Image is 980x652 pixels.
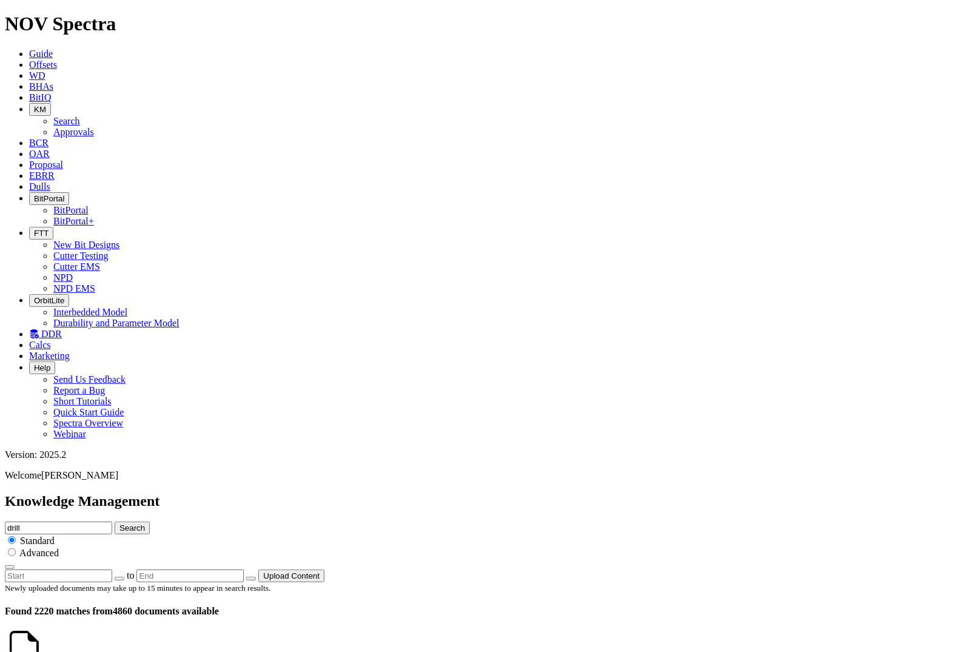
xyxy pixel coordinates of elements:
[34,105,46,114] span: KM
[53,116,80,126] a: Search
[5,470,975,481] p: Welcome
[53,385,105,395] a: Report a Bug
[41,329,62,339] span: DDR
[5,570,112,582] input: Start
[29,49,53,59] a: Guide
[53,216,94,226] a: BitPortal+
[53,396,112,406] a: Short Tutorials
[41,470,118,480] span: [PERSON_NAME]
[53,429,86,439] a: Webinar
[5,493,975,509] h2: Knowledge Management
[20,536,55,546] span: Standard
[29,227,53,240] button: FTT
[53,407,124,417] a: Quick Start Guide
[34,194,64,203] span: BitPortal
[19,548,59,558] span: Advanced
[53,307,127,317] a: Interbedded Model
[29,170,55,181] a: EBRR
[258,570,324,582] button: Upload Content
[53,283,95,294] a: NPD EMS
[34,296,64,305] span: OrbitLite
[5,13,975,35] h1: NOV Spectra
[5,606,113,616] span: Found 2220 matches from
[53,261,100,272] a: Cutter EMS
[53,318,180,328] a: Durability and Parameter Model
[53,127,94,137] a: Approvals
[115,522,150,534] button: Search
[5,522,112,534] input: e.g. Smoothsteer Record
[53,250,109,261] a: Cutter Testing
[29,294,69,307] button: OrbitLite
[127,570,134,580] span: to
[29,138,49,148] a: BCR
[5,583,270,593] small: Newly uploaded documents may take up to 15 minutes to appear in search results.
[29,103,51,116] button: KM
[29,70,45,81] a: WD
[53,205,89,215] a: BitPortal
[29,149,50,159] a: OAR
[29,329,62,339] a: DDR
[29,92,51,103] a: BitIQ
[29,181,50,192] a: Dulls
[29,361,55,374] button: Help
[29,81,53,92] a: BHAs
[53,374,126,385] a: Send Us Feedback
[29,59,57,70] a: Offsets
[53,272,73,283] a: NPD
[29,351,70,361] a: Marketing
[53,418,123,428] a: Spectra Overview
[5,606,975,617] h4: 4860 documents available
[53,240,119,250] a: New Bit Designs
[29,340,51,350] a: Calcs
[34,363,50,372] span: Help
[5,449,975,460] div: Version: 2025.2
[29,160,63,170] a: Proposal
[29,192,69,205] button: BitPortal
[136,570,244,582] input: End
[34,229,49,238] span: FTT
